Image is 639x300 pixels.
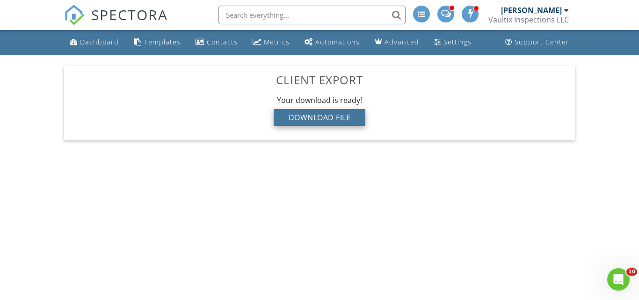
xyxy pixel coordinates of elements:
div: Your download is ready! [72,95,568,105]
span: SPECTORA [91,5,168,24]
div: Download File [274,109,366,126]
a: Settings [430,34,475,51]
a: Automations (Advanced) [301,34,363,51]
div: Automations [315,37,360,46]
input: Search everything... [218,6,406,24]
div: Vaultix Inspections LLC [488,15,569,24]
div: Dashboard [80,37,119,46]
iframe: Intercom live chat [607,268,630,291]
div: Metrics [264,37,290,46]
h3: Client Export [72,73,568,86]
a: Advanced [371,34,423,51]
div: [PERSON_NAME] [501,6,562,15]
div: Support Center [515,37,569,46]
div: Contacts [207,37,238,46]
a: Metrics [249,34,293,51]
span: 10 [626,268,637,276]
div: Templates [144,37,181,46]
a: Support Center [501,34,573,51]
a: Contacts [192,34,241,51]
a: Dashboard [66,34,123,51]
div: Advanced [385,37,419,46]
img: The Best Home Inspection Software - Spectora [64,5,85,25]
div: Settings [443,37,472,46]
a: Templates [130,34,184,51]
a: SPECTORA [64,13,168,32]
